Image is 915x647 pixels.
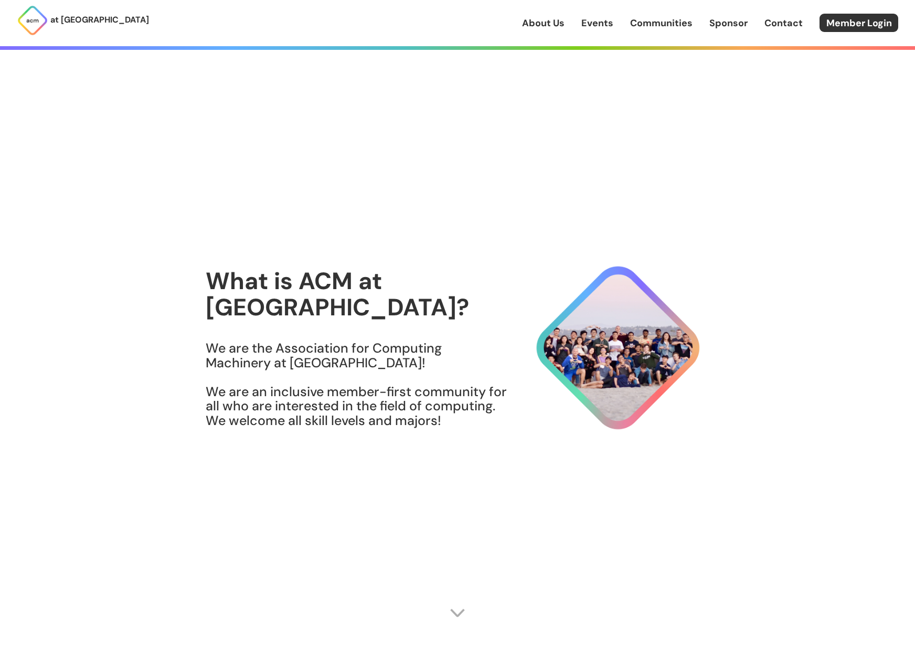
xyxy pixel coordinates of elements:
a: Member Login [820,14,898,32]
h3: We are the Association for Computing Machinery at [GEOGRAPHIC_DATA]! We are an inclusive member-f... [206,341,508,428]
img: Scroll Arrow [450,605,465,621]
a: About Us [522,16,565,30]
a: Communities [630,16,693,30]
p: at [GEOGRAPHIC_DATA] [50,13,149,27]
img: About Hero Image [508,257,709,439]
a: Contact [764,16,803,30]
h1: What is ACM at [GEOGRAPHIC_DATA]? [206,268,508,320]
a: at [GEOGRAPHIC_DATA] [17,5,149,36]
img: ACM Logo [17,5,48,36]
a: Events [581,16,613,30]
a: Sponsor [709,16,748,30]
